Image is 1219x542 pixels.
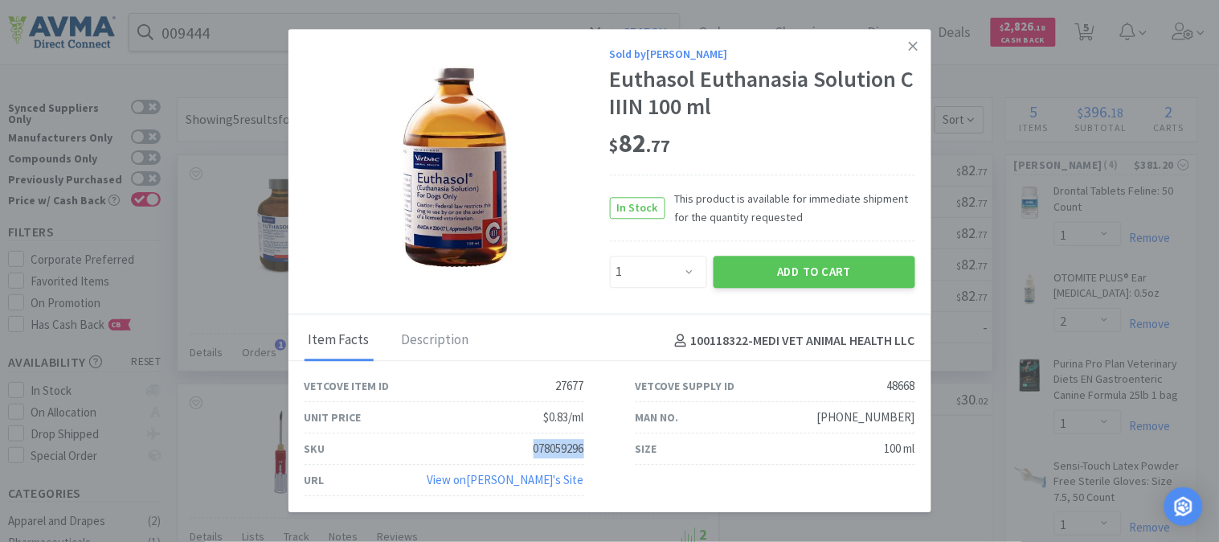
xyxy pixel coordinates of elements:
div: Vetcove Supply ID [636,377,735,395]
div: Item Facts [305,321,374,361]
span: This product is available for immediate shipment for the quantity requested [665,191,915,227]
div: Unit Price [305,409,362,426]
span: 82 [610,127,671,159]
a: View on[PERSON_NAME]'s Site [427,473,584,488]
div: URL [305,471,325,489]
span: In Stock [611,198,665,218]
div: Sold by [PERSON_NAME] [610,45,915,63]
div: 48668 [887,377,915,396]
div: Open Intercom Messenger [1164,487,1203,526]
div: Man No. [636,409,679,426]
div: 078059296 [534,440,584,459]
div: [PHONE_NUMBER] [817,409,915,428]
div: Size [636,440,657,458]
div: SKU [305,440,325,458]
div: 27677 [556,377,584,396]
div: Euthasol Euthanasia Solution C IIIN 100 ml [610,67,915,121]
span: . 77 [647,134,671,157]
div: Vetcove Item ID [305,377,390,395]
h4: 100118322 - MEDI VET ANIMAL HEALTH LLC [669,331,915,351]
img: 09434ef4f06a4bddb62b721906253a7a_48668.jpeg [353,62,562,271]
span: $ [610,134,620,157]
button: Add to Cart [714,256,915,288]
div: $0.83/ml [544,409,584,428]
div: Description [398,321,473,361]
div: 100 ml [885,440,915,459]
